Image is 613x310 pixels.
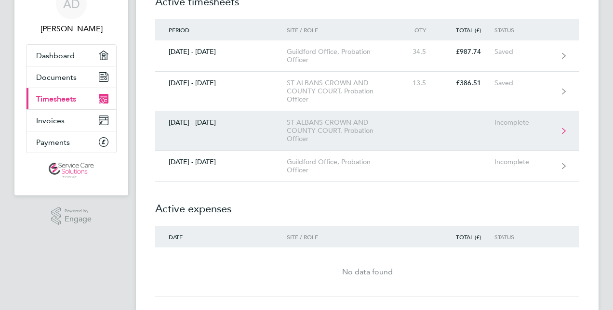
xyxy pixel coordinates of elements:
[155,118,287,127] div: [DATE] - [DATE]
[397,26,440,33] div: Qty
[36,94,76,103] span: Timesheets
[287,233,397,240] div: Site / Role
[287,48,397,64] div: Guildford Office, Probation Officer
[155,40,579,72] a: [DATE] - [DATE]Guildford Office, Probation Officer34.5£987.74Saved
[27,66,116,88] a: Documents
[51,207,92,225] a: Powered byEngage
[26,23,117,35] span: Alicia Diyyo
[494,79,554,87] div: Saved
[287,118,397,143] div: ST ALBANS CROWN AND COUNTY COURT, Probation Officer
[287,26,397,33] div: Site / Role
[494,158,554,166] div: Incomplete
[36,116,65,125] span: Invoices
[155,233,287,240] div: Date
[155,158,287,166] div: [DATE] - [DATE]
[26,163,117,178] a: Go to home page
[494,26,554,33] div: Status
[397,48,440,56] div: 34.5
[155,111,579,151] a: [DATE] - [DATE]ST ALBANS CROWN AND COUNTY COURT, Probation OfficerIncomplete
[440,233,494,240] div: Total (£)
[494,233,554,240] div: Status
[155,72,579,111] a: [DATE] - [DATE]ST ALBANS CROWN AND COUNTY COURT, Probation Officer13.5£386.51Saved
[49,163,94,178] img: servicecare-logo-retina.png
[36,51,75,60] span: Dashboard
[155,266,579,278] div: No data found
[36,73,77,82] span: Documents
[27,110,116,131] a: Invoices
[169,26,189,34] span: Period
[27,45,116,66] a: Dashboard
[65,215,92,223] span: Engage
[287,158,397,174] div: Guildford Office, Probation Officer
[155,151,579,182] a: [DATE] - [DATE]Guildford Office, Probation OfficerIncomplete
[155,79,287,87] div: [DATE] - [DATE]
[65,207,92,215] span: Powered by
[440,26,494,33] div: Total (£)
[440,48,494,56] div: £987.74
[27,88,116,109] a: Timesheets
[155,182,579,226] h2: Active expenses
[494,118,554,127] div: Incomplete
[397,79,440,87] div: 13.5
[155,48,287,56] div: [DATE] - [DATE]
[287,79,397,103] div: ST ALBANS CROWN AND COUNTY COURT, Probation Officer
[440,79,494,87] div: £386.51
[494,48,554,56] div: Saved
[36,138,70,147] span: Payments
[27,131,116,153] a: Payments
